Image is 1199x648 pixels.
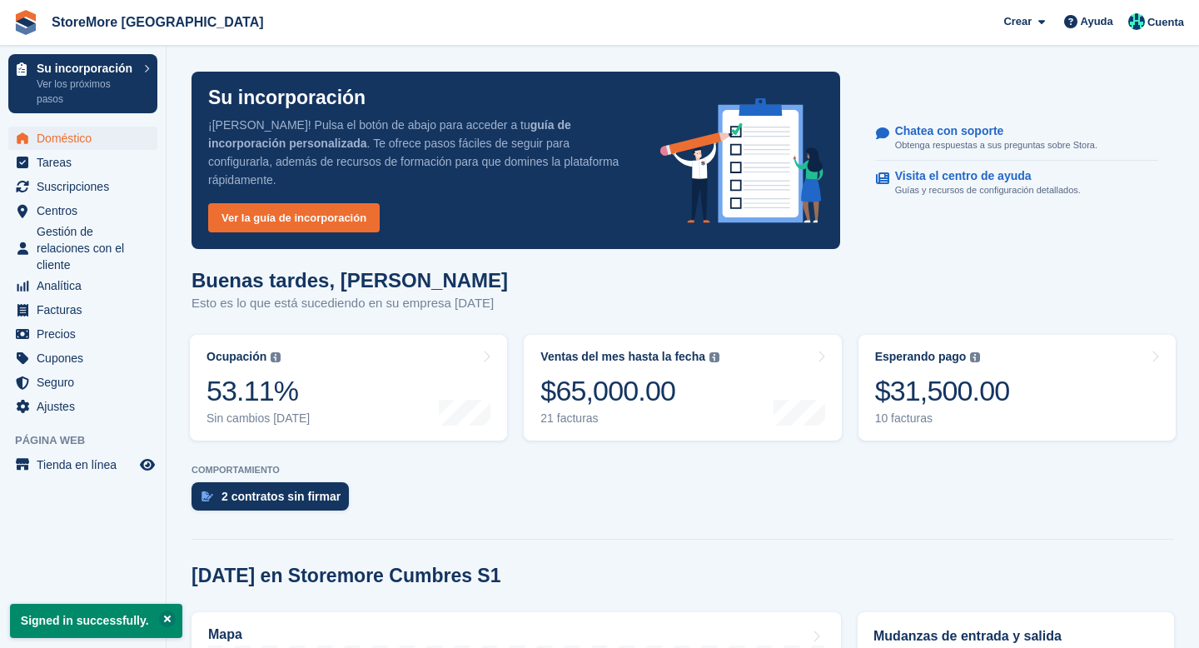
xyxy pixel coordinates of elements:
span: Doméstico [37,127,137,150]
span: Ajustes [37,395,137,418]
a: Visita el centro de ayuda Guías y recursos de configuración detallados. [876,161,1158,206]
a: menu [8,199,157,222]
img: icon-info-grey-7440780725fd019a000dd9b08b2336e03edf1995a4989e88bcd33f0948082b44.svg [970,352,980,362]
h2: Mudanzas de entrada y salida [873,626,1158,646]
p: Su incorporación [208,88,366,107]
p: Guías y recursos de configuración detallados. [895,183,1081,197]
a: 2 contratos sin firmar [192,482,357,519]
div: 2 contratos sin firmar [221,490,341,503]
strong: guía de incorporación personalizada [208,118,571,150]
div: Ventas del mes hasta la fecha [540,350,705,364]
div: 53.11% [206,374,310,408]
a: menu [8,127,157,150]
div: $31,500.00 [875,374,1010,408]
span: Precios [37,322,137,346]
span: Tienda en línea [37,453,137,476]
a: menu [8,151,157,174]
a: menu [8,298,157,322]
span: Suscripciones [37,175,137,198]
a: menu [8,322,157,346]
p: Obtenga respuestas a sus preguntas sobre Stora. [895,138,1097,152]
img: Maria Vela Padilla [1128,13,1145,30]
span: Cuenta [1147,14,1184,31]
p: Ver los próximos pasos [37,77,136,107]
p: ¡[PERSON_NAME]! Pulsa el botón de abajo para acceder a tu . Te ofrece pasos fáciles de seguir par... [208,116,634,189]
a: menu [8,223,157,273]
span: Analítica [37,274,137,297]
a: Su incorporación Ver los próximos pasos [8,54,157,113]
span: Tareas [37,151,137,174]
a: Vista previa de la tienda [137,455,157,475]
span: Crear [1003,13,1032,30]
p: Esto es lo que está sucediendo en su empresa [DATE] [192,294,508,313]
a: Chatea con soporte Obtenga respuestas a sus preguntas sobre Stora. [876,116,1158,162]
a: menu [8,395,157,418]
p: Signed in successfully. [10,604,182,638]
span: Centros [37,199,137,222]
img: onboarding-info-6c161a55d2c0e0a8cae90662b2fe09162a5109e8cc188191df67fb4f79e88e88.svg [660,98,823,223]
a: menú [8,453,157,476]
span: Facturas [37,298,137,322]
a: Ventas del mes hasta la fecha $65,000.00 21 facturas [524,335,841,441]
span: Gestión de relaciones con el cliente [37,223,137,273]
img: stora-icon-8386f47178a22dfd0bd8f6a31ec36ba5ce8667c1dd55bd0f319d3a0aa187defe.svg [13,10,38,35]
div: $65,000.00 [540,374,719,408]
img: contract_signature_icon-13c848040528278c33f63329250d36e43548de30e8caae1d1a13099fd9432cc5.svg [201,491,213,501]
span: Seguro [37,371,137,394]
span: Página web [15,432,166,449]
span: Ayuda [1081,13,1113,30]
a: Esperando pago $31,500.00 10 facturas [858,335,1176,441]
p: Visita el centro de ayuda [895,169,1067,183]
h2: Mapa [208,627,242,642]
h2: [DATE] en Storemore Cumbres S1 [192,565,500,587]
div: 21 facturas [540,411,719,426]
a: menu [8,175,157,198]
img: icon-info-grey-7440780725fd019a000dd9b08b2336e03edf1995a4989e88bcd33f0948082b44.svg [709,352,719,362]
div: Sin cambios [DATE] [206,411,310,426]
p: COMPORTAMIENTO [192,465,1174,476]
a: Ocupación 53.11% Sin cambios [DATE] [190,335,507,441]
h1: Buenas tardes, [PERSON_NAME] [192,269,508,292]
p: Chatea con soporte [895,124,1084,138]
a: menu [8,346,157,370]
a: Ver la guía de incorporación [208,203,380,232]
a: StoreMore [GEOGRAPHIC_DATA] [45,8,271,36]
span: Cupones [37,346,137,370]
a: menu [8,274,157,297]
div: 10 facturas [875,411,1010,426]
div: Esperando pago [875,350,967,364]
div: Ocupación [206,350,266,364]
a: menu [8,371,157,394]
img: icon-info-grey-7440780725fd019a000dd9b08b2336e03edf1995a4989e88bcd33f0948082b44.svg [271,352,281,362]
p: Su incorporación [37,62,136,74]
